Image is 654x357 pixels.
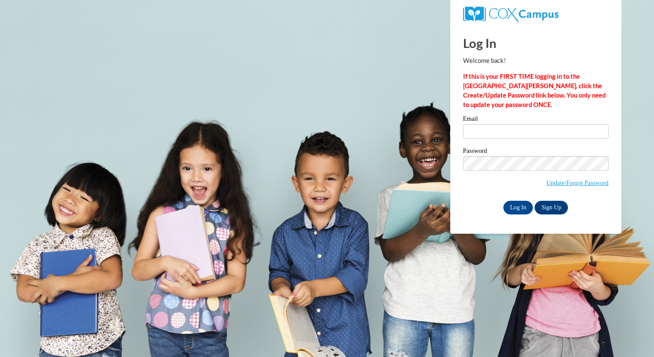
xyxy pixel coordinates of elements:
a: COX Campus [463,10,559,17]
input: Log In [503,201,533,214]
a: Update/Forgot Password [547,179,609,186]
img: COX Campus [463,6,559,22]
label: Email [463,116,609,124]
a: Sign Up [535,201,568,214]
strong: If this is your FIRST TIME logging in to the [GEOGRAPHIC_DATA][PERSON_NAME], click the Create/Upd... [463,73,606,108]
p: Welcome back! [463,56,609,65]
label: Password [463,148,609,156]
h1: Log In [463,34,609,52]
